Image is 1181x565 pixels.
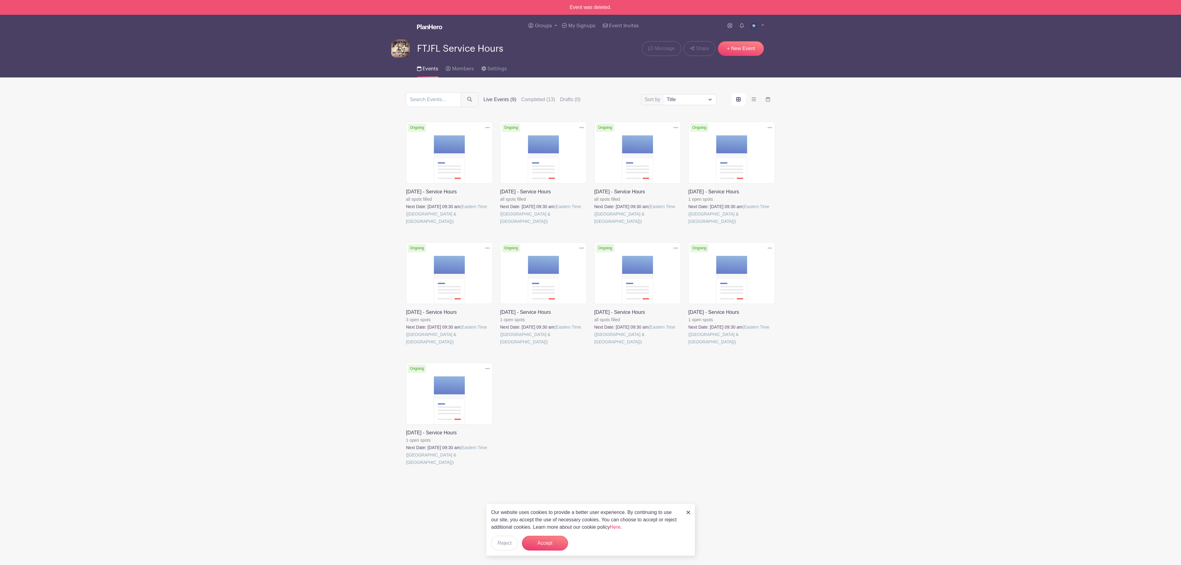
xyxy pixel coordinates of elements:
[645,96,662,103] label: Sort by
[684,41,715,56] a: Share
[686,511,690,514] img: close_button-5f87c8562297e5c2d7936805f587ecaba9071eb48480494691a3f1689db116b3.svg
[391,39,410,58] img: FTJFL%203.jpg
[521,96,555,103] label: Completed (13)
[731,93,775,106] div: order and view
[642,41,681,56] a: Message
[452,66,474,71] span: Members
[481,58,507,77] a: Settings
[417,44,503,54] span: FTJFL Service Hours
[423,66,438,71] span: Events
[749,21,759,31] img: 2.png
[718,41,764,56] a: + New Event
[522,536,568,551] button: Accept
[491,509,680,531] p: Our website uses cookies to provide a better user experience. By continuing to use our site, you ...
[535,23,552,28] span: Groups
[483,96,581,103] div: filters
[483,96,516,103] label: Live Events (9)
[417,24,442,29] img: logo_white-6c42ec7e38ccf1d336a20a19083b03d10ae64f83f12c07503d8b9e83406b4c7d.svg
[406,92,461,107] input: Search Events...
[696,45,709,52] span: Share
[446,58,474,77] a: Members
[487,66,507,71] span: Settings
[559,15,598,37] a: My Signups
[417,58,438,77] a: Events
[560,96,581,103] label: Drafts (0)
[609,23,639,28] span: Event Invites
[655,45,675,52] span: Message
[568,23,595,28] span: My Signups
[491,536,518,551] button: Reject
[600,15,641,37] a: Event Invites
[526,15,559,37] a: Groups
[610,524,621,530] a: Here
